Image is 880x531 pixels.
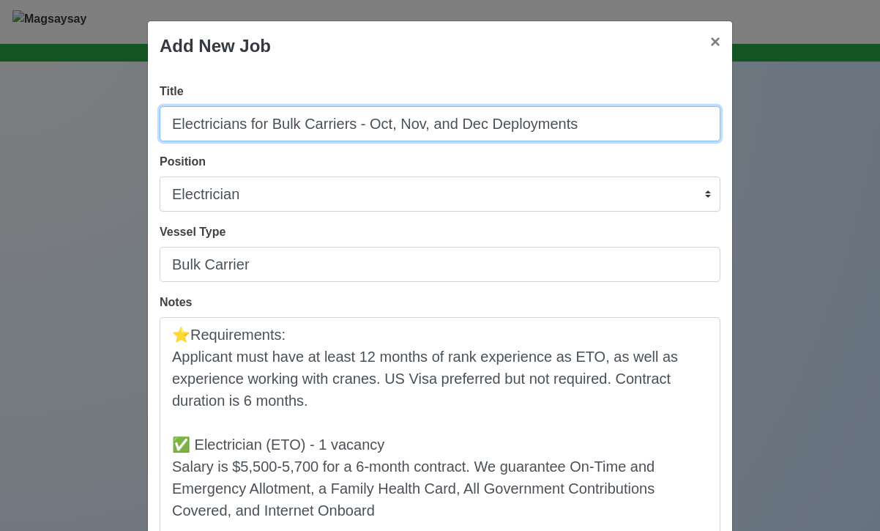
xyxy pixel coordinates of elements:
span: × [710,31,720,51]
input: Bulk, Container, Tanker, etc. [160,247,720,282]
span: Vessel Type [160,226,225,238]
label: Position [160,153,206,171]
div: Add New Job [160,33,271,59]
input: ex. Master, 2/O, 3/E, 4/E, ETO, etc. [160,106,720,141]
span: Title [160,85,184,97]
label: Notes [160,294,192,311]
